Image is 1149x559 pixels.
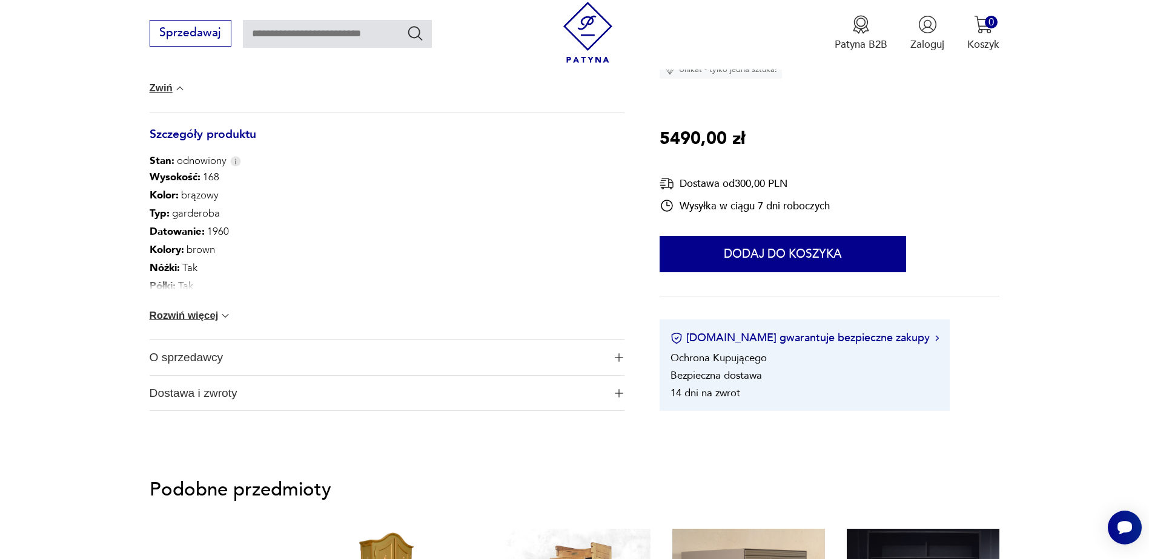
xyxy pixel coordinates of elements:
[150,259,337,277] p: Tak
[835,15,887,51] button: Patyna B2B
[150,340,625,375] button: Ikona plusaO sprzedawcy
[671,330,939,345] button: [DOMAIN_NAME] gwarantuje bezpieczne zakupy
[406,24,424,42] button: Szukaj
[150,376,625,411] button: Ikona plusaDostawa i zwroty
[664,64,675,75] img: Ikona diamentu
[150,154,174,168] b: Stan:
[910,15,944,51] button: Zaloguj
[615,353,623,362] img: Ikona plusa
[835,15,887,51] a: Ikona medaluPatyna B2B
[967,38,999,51] p: Koszyk
[557,2,618,63] img: Patyna - sklep z meblami i dekoracjami vintage
[150,168,337,186] p: 168
[835,38,887,51] p: Patyna B2B
[150,186,337,204] p: brązowy
[150,376,605,411] span: Dostawa i zwroty
[150,29,231,39] a: Sprzedawaj
[671,351,767,365] li: Ochrona Kupującego
[150,188,179,202] b: Kolor:
[150,277,337,295] p: Tak
[150,206,170,220] b: Typ :
[230,156,241,166] img: Info icon
[150,481,1000,499] p: Podobne przedmioty
[219,310,231,322] img: chevron down
[660,60,782,79] div: Unikat - tylko jedna sztuka!
[660,176,674,191] img: Ikona dostawy
[150,170,200,184] b: Wysokość :
[150,243,184,257] b: Kolory :
[660,237,906,273] button: Dodaj do koszyka
[985,16,998,28] div: 0
[660,125,745,153] p: 5490,00 zł
[150,340,605,375] span: O sprzedawcy
[1108,511,1142,544] iframe: Smartsupp widget button
[150,130,625,154] h3: Szczegóły produktu
[150,204,337,223] p: garderoba
[910,38,944,51] p: Zaloguj
[967,15,999,51] button: 0Koszyk
[150,154,227,168] span: odnowiony
[150,261,180,275] b: Nóżki :
[918,15,937,34] img: Ikonka użytkownika
[935,335,939,341] img: Ikona strzałki w prawo
[150,279,176,293] b: Półki :
[150,241,337,259] p: brown
[660,176,830,191] div: Dostawa od 300,00 PLN
[150,20,231,47] button: Sprzedawaj
[974,15,993,34] img: Ikona koszyka
[852,15,870,34] img: Ikona medalu
[660,198,830,213] div: Wysyłka w ciągu 7 dni roboczych
[150,82,186,94] button: Zwiń
[150,224,205,238] b: Datowanie :
[671,368,762,382] li: Bezpieczna dostawa
[150,310,232,322] button: Rozwiń więcej
[615,389,623,397] img: Ikona plusa
[174,82,186,94] img: chevron down
[671,332,683,344] img: Ikona certyfikatu
[671,386,740,400] li: 14 dni na zwrot
[150,223,337,241] p: 1960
